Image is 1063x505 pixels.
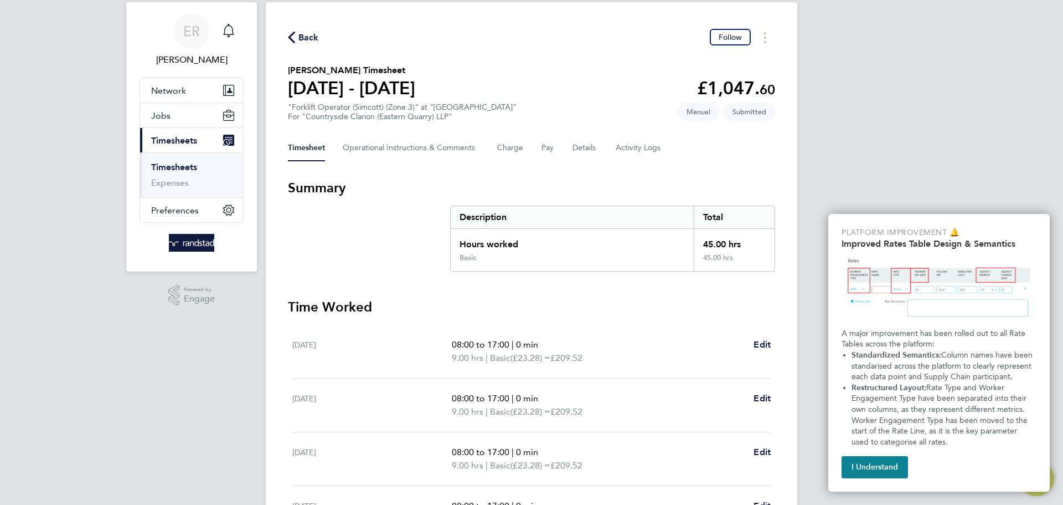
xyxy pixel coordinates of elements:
span: 0 min [516,393,538,404]
div: For "Countryside Clarion (Eastern Quarry) LLP" [288,112,517,121]
img: Updated Rates Table Design & Semantics [842,253,1036,324]
div: Improved Rate Table Semantics [828,214,1050,492]
button: Timesheet [288,135,325,161]
span: 9.00 hrs [452,460,483,471]
div: Basic [460,253,476,262]
h1: [DATE] - [DATE] [288,77,415,99]
span: 08:00 to 17:00 [452,393,509,404]
span: Basic [490,351,510,365]
span: Edit [754,393,771,404]
span: £209.52 [550,406,582,417]
span: 9.00 hrs [452,353,483,363]
span: Engage [184,294,215,304]
nav: Main navigation [126,2,257,272]
h2: [PERSON_NAME] Timesheet [288,64,415,77]
div: 45.00 hrs [694,253,775,271]
span: Timesheets [151,135,197,146]
button: Activity Logs [616,135,662,161]
span: (£23.28) = [510,406,550,417]
span: 60 [760,81,775,98]
button: I Understand [842,456,908,478]
button: Operational Instructions & Comments [343,135,479,161]
span: Basic [490,459,510,472]
span: Follow [719,32,742,42]
span: £209.52 [550,460,582,471]
p: A major improvement has been rolled out to all Rate Tables across the platform: [842,328,1036,350]
button: Timesheets Menu [755,29,775,46]
h3: Time Worked [288,298,775,316]
div: Description [451,206,694,228]
span: | [486,353,488,363]
span: | [486,406,488,417]
span: (£23.28) = [510,460,550,471]
span: | [512,393,514,404]
button: Details [572,135,598,161]
span: 08:00 to 17:00 [452,339,509,350]
div: [DATE] [292,392,452,419]
span: Emilee Rajkumar [140,53,244,67]
a: Expenses [151,177,189,188]
div: Summary [450,206,775,272]
span: 08:00 to 17:00 [452,447,509,457]
span: 9.00 hrs [452,406,483,417]
div: [DATE] [292,446,452,472]
span: This timesheet is Submitted. [724,103,775,121]
span: Edit [754,447,771,457]
button: Charge [497,135,524,161]
strong: Standardized Semantics: [852,350,941,360]
div: Total [694,206,775,228]
img: randstad-logo-retina.png [169,234,215,252]
span: Powered by [184,285,215,294]
h2: Improved Rates Table Design & Semantics [842,238,1036,249]
span: Rate Type and Worker Engagement Type have been separated into their own columns, as they represen... [852,383,1030,447]
div: "Forklift Operator (Simcott) (Zone 3)" at "[GEOGRAPHIC_DATA]" [288,103,517,121]
span: This timesheet was manually created. [678,103,719,121]
span: Preferences [151,205,199,216]
div: Hours worked [451,229,694,253]
span: Jobs [151,110,171,121]
button: Pay [541,135,555,161]
span: 0 min [516,447,538,457]
a: Go to home page [140,234,244,252]
h3: Summary [288,179,775,197]
span: | [512,447,514,457]
span: Network [151,85,186,96]
span: Edit [754,339,771,350]
a: Go to account details [140,13,244,67]
span: (£23.28) = [510,353,550,363]
strong: Restructured Layout: [852,383,926,392]
span: Back [298,31,319,44]
a: Timesheets [151,162,197,172]
span: £209.52 [550,353,582,363]
div: [DATE] [292,338,452,365]
span: 0 min [516,339,538,350]
p: Platform Improvement 🔔 [842,227,1036,238]
span: Column names have been standarised across the platform to clearly represent each data point and S... [852,350,1035,381]
div: 45.00 hrs [694,229,775,253]
span: | [486,460,488,471]
span: ER [183,24,200,38]
span: | [512,339,514,350]
app-decimal: £1,047. [697,78,775,99]
span: Basic [490,405,510,419]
